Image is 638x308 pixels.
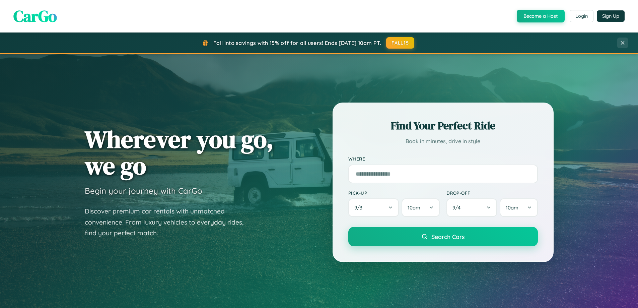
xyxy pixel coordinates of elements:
[452,204,464,211] span: 9 / 4
[506,204,518,211] span: 10am
[348,156,538,162] label: Where
[348,198,399,217] button: 9/3
[13,5,57,27] span: CarGo
[402,198,439,217] button: 10am
[517,10,565,22] button: Become a Host
[85,186,202,196] h3: Begin your journey with CarGo
[386,37,414,49] button: FALL15
[348,227,538,246] button: Search Cars
[446,198,497,217] button: 9/4
[354,204,366,211] span: 9 / 3
[213,40,381,46] span: Fall into savings with 15% off for all users! Ends [DATE] 10am PT.
[348,118,538,133] h2: Find Your Perfect Ride
[570,10,593,22] button: Login
[85,126,274,179] h1: Wherever you go, we go
[348,190,440,196] label: Pick-up
[500,198,538,217] button: 10am
[348,136,538,146] p: Book in minutes, drive in style
[446,190,538,196] label: Drop-off
[597,10,625,22] button: Sign Up
[431,233,465,240] span: Search Cars
[408,204,420,211] span: 10am
[85,206,252,239] p: Discover premium car rentals with unmatched convenience. From luxury vehicles to everyday rides, ...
